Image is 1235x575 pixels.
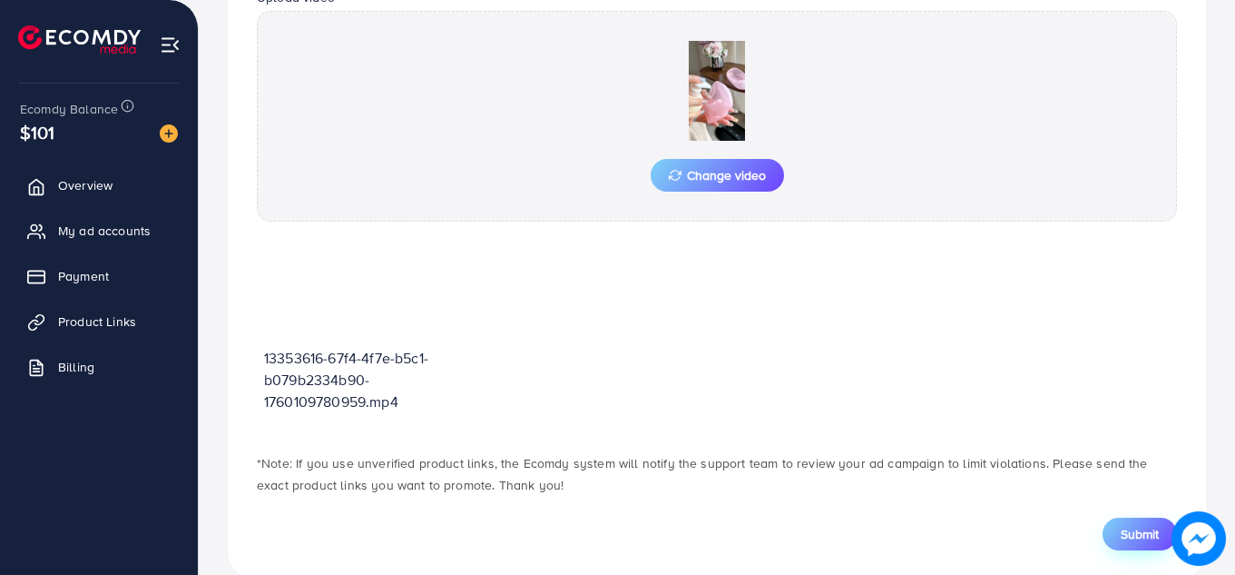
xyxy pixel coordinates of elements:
img: menu [160,35,181,55]
span: My ad accounts [58,222,151,240]
span: Billing [58,358,94,376]
span: $101 [18,111,57,154]
span: Product Links [58,312,136,331]
img: Preview Image [626,41,808,141]
img: logo [18,25,141,54]
span: Submit [1121,525,1159,543]
span: Overview [58,176,113,194]
button: Change video [651,159,784,192]
img: image [1171,511,1226,566]
img: image [160,124,178,143]
span: Ecomdy Balance [20,100,118,118]
p: *Note: If you use unverified product links, the Ecomdy system will notify the support team to rev... [257,452,1177,496]
a: Payment [14,258,184,294]
button: Submit [1103,518,1177,550]
a: Billing [14,349,184,385]
p: 13353616-67f4-4f7e-b5c1-b079b2334b90-1760109780959.mp4 [264,347,436,412]
span: Change video [669,169,766,182]
span: Payment [58,267,109,285]
a: Overview [14,167,184,203]
a: Product Links [14,303,184,340]
a: My ad accounts [14,213,184,249]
